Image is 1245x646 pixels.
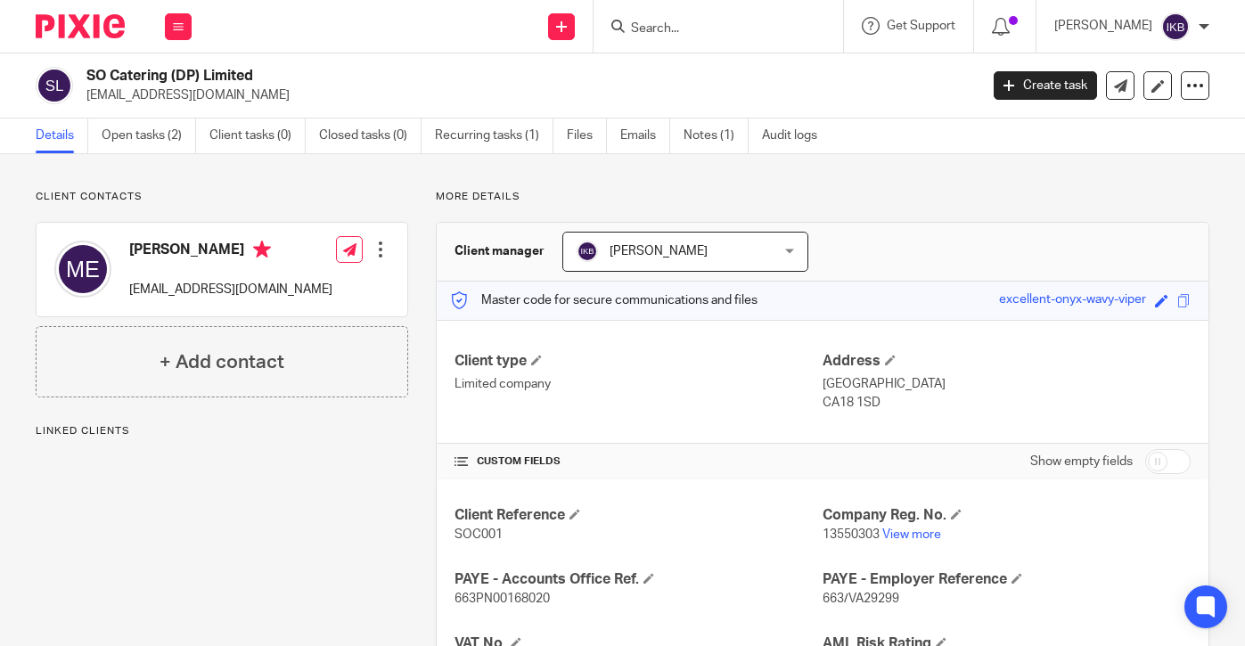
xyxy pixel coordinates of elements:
img: svg%3E [1161,12,1190,41]
i: Primary [253,241,271,258]
p: [GEOGRAPHIC_DATA] [823,375,1191,393]
h4: Client type [455,352,823,371]
p: Master code for secure communications and files [450,291,758,309]
a: Details [36,119,88,153]
p: [EMAIL_ADDRESS][DOMAIN_NAME] [129,281,332,298]
a: Notes (1) [684,119,749,153]
a: Files [567,119,607,153]
label: Show empty fields [1030,453,1133,470]
a: Closed tasks (0) [319,119,422,153]
h4: Company Reg. No. [823,506,1191,525]
p: [PERSON_NAME] [1054,17,1152,35]
h3: Client manager [455,242,545,260]
span: Get Support [887,20,955,32]
div: excellent-onyx-wavy-viper [999,290,1146,311]
span: 13550303 [823,528,880,541]
img: svg%3E [54,241,111,298]
a: View more [882,528,941,541]
p: Limited company [455,375,823,393]
h4: [PERSON_NAME] [129,241,332,263]
img: svg%3E [36,67,73,104]
p: CA18 1SD [823,394,1191,412]
a: Audit logs [762,119,831,153]
p: Linked clients [36,424,408,438]
a: Open tasks (2) [102,119,196,153]
img: svg%3E [577,241,598,262]
span: SOC001 [455,528,503,541]
p: More details [436,190,1209,204]
h4: + Add contact [160,348,284,376]
img: Pixie [36,14,125,38]
p: Client contacts [36,190,408,204]
span: 663PN00168020 [455,593,550,605]
h4: PAYE - Accounts Office Ref. [455,570,823,589]
p: [EMAIL_ADDRESS][DOMAIN_NAME] [86,86,967,104]
h4: CUSTOM FIELDS [455,454,823,469]
a: Create task [994,71,1097,100]
span: [PERSON_NAME] [610,245,708,258]
a: Emails [620,119,670,153]
a: Recurring tasks (1) [435,119,553,153]
h4: Address [823,352,1191,371]
input: Search [629,21,790,37]
h2: SO Catering (DP) Limited [86,67,790,86]
h4: PAYE - Employer Reference [823,570,1191,589]
span: 663/VA29299 [823,593,899,605]
a: Client tasks (0) [209,119,306,153]
h4: Client Reference [455,506,823,525]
